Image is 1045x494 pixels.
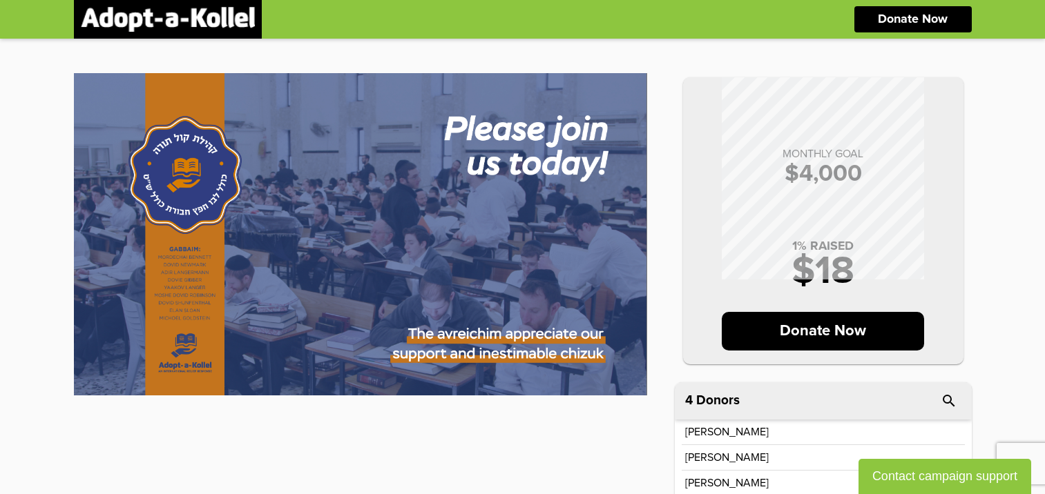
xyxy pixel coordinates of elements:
[878,13,948,26] p: Donate Now
[81,7,255,32] img: logonobg.png
[696,394,740,407] p: Donors
[722,312,924,350] p: Donate Now
[685,426,769,437] p: [PERSON_NAME]
[941,393,957,409] i: search
[859,459,1031,494] button: Contact campaign support
[697,148,950,159] p: MONTHLY GOAL
[697,162,950,186] p: $
[685,452,769,463] p: [PERSON_NAME]
[685,394,693,407] span: 4
[685,477,769,488] p: [PERSON_NAME]
[74,73,647,395] img: wIXMKzDbdW.sHfyl5CMYm.jpg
